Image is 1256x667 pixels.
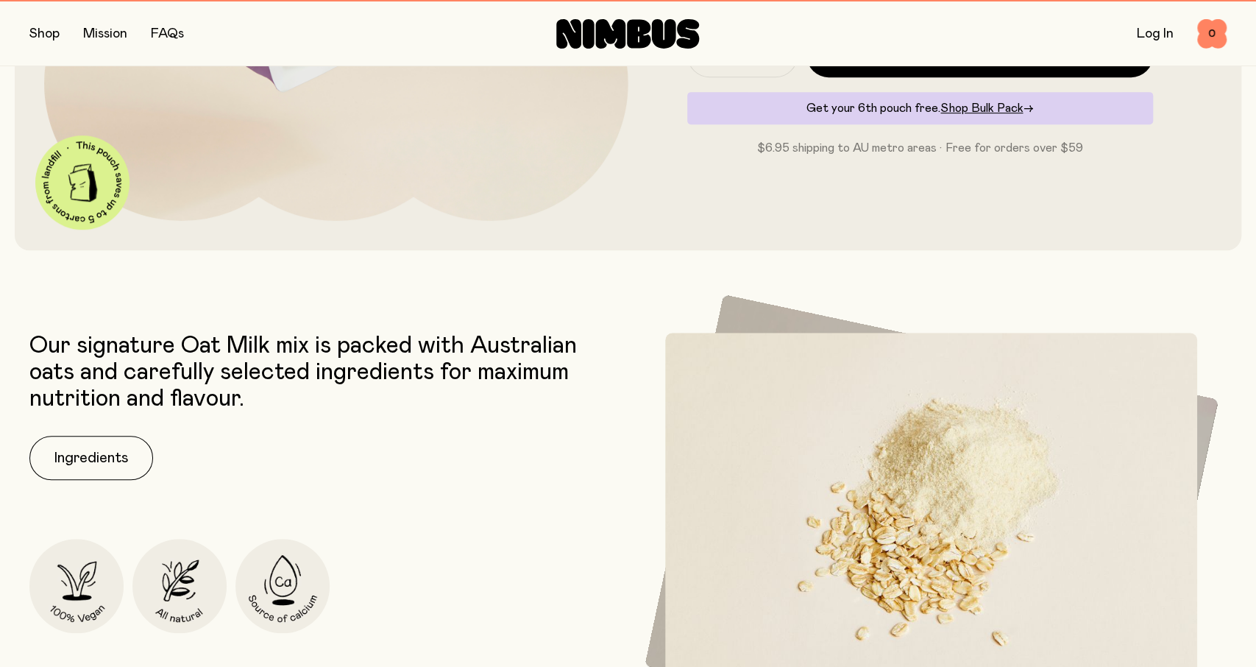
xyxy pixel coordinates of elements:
a: Log In [1137,27,1174,40]
span: Shop Bulk Pack [940,102,1023,114]
p: $6.95 shipping to AU metro areas · Free for orders over $59 [687,139,1154,157]
a: Mission [83,27,127,40]
button: Ingredients [29,436,153,480]
div: Get your 6th pouch free. [687,92,1154,124]
button: 0 [1197,19,1227,49]
a: Shop Bulk Pack→ [940,102,1033,114]
a: FAQs [151,27,184,40]
p: Our signature Oat Milk mix is packed with Australian oats and carefully selected ingredients for ... [29,333,621,412]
